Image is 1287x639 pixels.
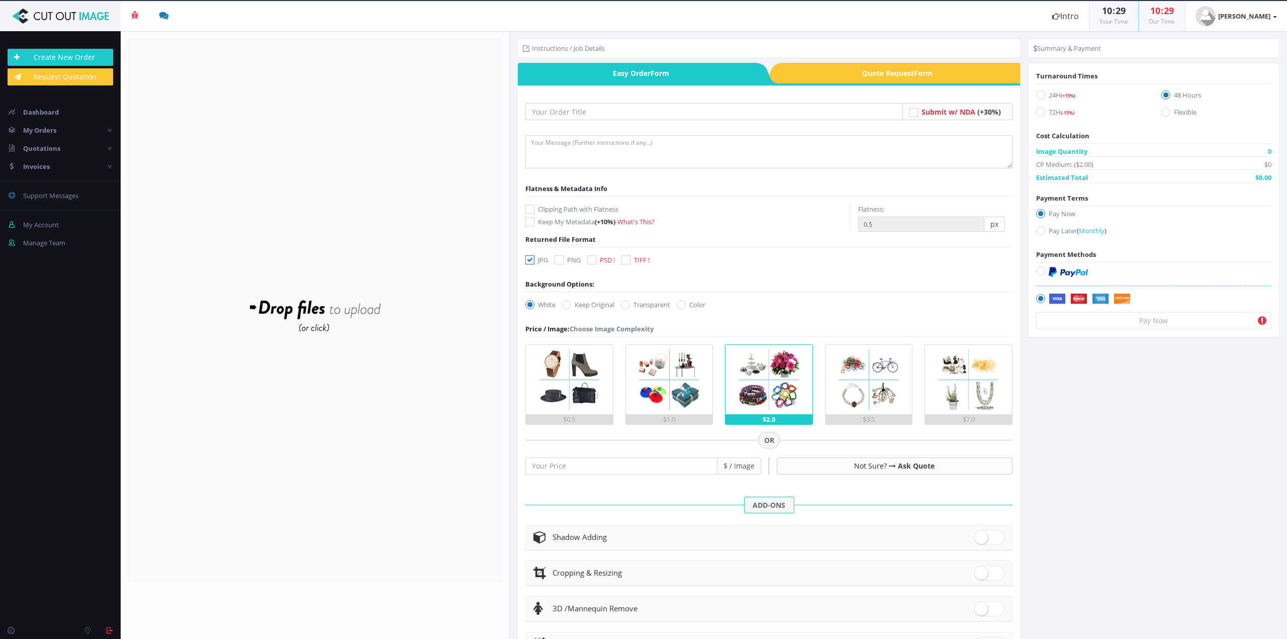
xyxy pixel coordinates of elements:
[634,255,650,264] span: TIFF !
[595,217,615,226] span: (+10%)
[1102,5,1112,17] span: 10
[525,279,594,289] div: Background Options:
[525,217,850,227] label: Keep My Metadata -
[1077,226,1107,235] a: (Monthly)
[525,324,654,334] div: Choose Image Complexity
[725,414,812,424] div: $2.0
[1149,17,1175,26] small: Our Time
[1036,107,1146,121] label: 72H
[553,568,622,578] span: Cropping & Resizing
[23,220,59,229] span: My Account
[8,68,113,85] a: Request Quotation
[744,497,794,514] span: ADD-ONS
[526,414,612,424] div: $0.5
[23,191,78,200] span: Support Messages
[23,126,56,135] span: My Orders
[525,184,607,193] span: Flatness & Metadata Info
[518,63,757,83] a: Easy OrderForm
[621,300,670,310] label: Transparent
[1255,172,1271,182] span: $0.00
[1036,194,1088,203] span: Payment Terms
[677,300,705,310] label: Color
[1161,107,1271,121] label: Flexible
[914,68,933,78] i: Form
[1049,267,1088,277] img: PayPal
[1049,294,1131,305] img: Securely by Stripe
[934,345,1003,414] img: 5.png
[1036,250,1096,259] span: Payment Methods
[854,461,887,471] span: Not Sure?
[1061,108,1074,117] a: (-15%)
[1042,1,1089,31] a: Intro
[617,217,655,226] a: What's This?
[1036,159,1093,169] span: CP Medium: ($2.00)
[834,345,903,414] img: 4.png
[562,300,614,310] label: Keep Original
[1150,5,1160,17] span: 10
[1161,90,1271,104] label: 48 Hours
[898,461,935,471] a: Ask Quote
[825,414,912,424] div: $3.5
[1268,146,1271,156] span: 0
[23,108,59,117] span: Dashboard
[8,49,113,66] a: Create New Order
[984,217,1005,232] span: px
[651,68,669,78] i: Form
[553,532,607,542] span: Shadow Adding
[600,255,615,264] span: PSD !
[1036,146,1087,156] span: Image Quantity
[1196,6,1216,26] img: user_default.jpg
[23,238,65,247] span: Manage Team
[1264,159,1271,169] span: $0
[858,204,884,214] label: Flatness:
[1036,71,1097,80] span: Turnaround Times
[922,107,1001,117] a: Submit w/ NDA (+30%)
[23,144,60,153] span: Quotations
[1061,93,1075,99] span: (+15%)
[977,107,1001,117] span: (+30%)
[1164,5,1174,17] span: 29
[1036,172,1088,182] span: Estimated Total
[525,235,596,244] span: Returned File Format
[1079,226,1105,235] span: Monthly
[782,63,1021,83] a: Quote RequestForm
[1112,5,1116,17] span: :
[717,458,761,475] span: $ / Image
[525,204,850,214] label: Clipping Path with Flatness
[525,103,902,120] input: Your Order Title
[925,414,1012,424] div: $7.0
[23,162,50,171] span: Invoices
[525,255,548,265] label: JPG
[1034,43,1101,53] li: Summary & Payment
[1116,5,1126,17] span: 29
[553,603,637,613] span: Mannequin Remove
[1061,90,1075,100] a: (+15%)
[1218,12,1270,21] strong: [PERSON_NAME]
[555,255,581,265] label: PNG
[553,603,568,613] span: 3D /
[535,345,604,414] img: 1.png
[518,63,757,83] span: Easy Order
[525,458,717,475] input: Your Price
[1036,90,1146,104] label: 24H
[525,300,556,310] label: White
[626,414,712,424] div: $1.0
[758,432,780,449] span: OR
[922,107,975,117] span: Submit w/ NDA
[1036,131,1089,140] span: Cost Calculation
[1185,1,1287,31] a: [PERSON_NAME]
[1036,209,1271,222] label: Pay Now
[634,345,704,414] img: 2.png
[1160,5,1164,17] span: :
[8,9,113,24] img: Cut Out Image
[523,43,605,53] li: Instructions / Job Details
[1036,226,1271,239] label: Pay Later
[1099,17,1128,26] small: Your Time
[782,63,1021,83] span: Quote Request
[1061,110,1074,116] span: (-15%)
[525,324,570,333] span: Price / Image:
[734,345,804,414] img: 3.png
